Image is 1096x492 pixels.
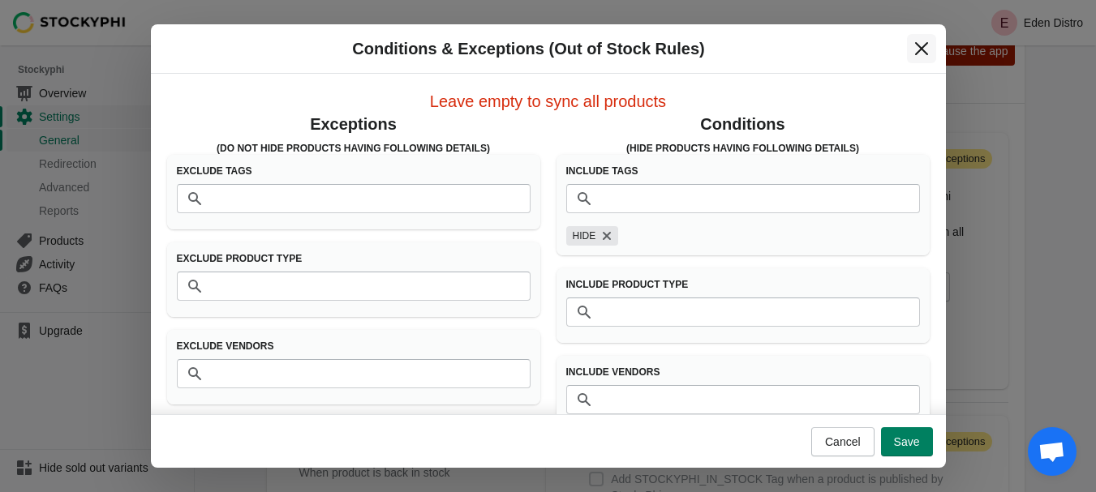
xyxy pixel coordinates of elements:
span: Save [894,435,920,448]
button: Cancel [811,427,875,456]
h3: (Hide products having following details) [557,142,930,155]
span: Cancel [825,435,861,448]
button: Remove HIDE [599,228,615,244]
button: Save [881,427,933,456]
button: Close [907,34,936,63]
h3: Exclude Product Type [177,252,531,265]
h3: Include Tags [566,165,920,178]
span: Leave empty to sync all products [430,92,666,110]
h3: Exclude Tags [177,165,531,178]
span: Conditions & Exceptions (Out of Stock Rules) [352,40,704,58]
h3: Exclude Vendors [177,340,531,353]
span: Exceptions [310,115,397,133]
h3: Include Vendors [566,366,920,379]
div: Open chat [1028,427,1077,476]
span: Conditions [700,115,784,133]
h3: Include Product Type [566,278,920,291]
h3: (Do Not Hide products having following details) [167,142,540,155]
span: HIDE [573,226,596,246]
